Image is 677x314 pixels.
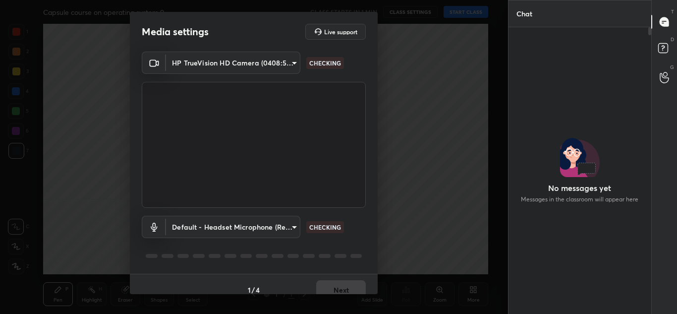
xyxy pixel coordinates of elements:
[508,0,540,27] p: Chat
[256,285,260,295] h4: 4
[309,223,341,232] p: CHECKING
[324,29,357,35] h5: Live support
[142,25,209,38] h2: Media settings
[670,63,674,71] p: G
[252,285,255,295] h4: /
[671,8,674,15] p: T
[166,52,300,74] div: HP TrueVision HD Camera (0408:5365)
[309,59,341,67] p: CHECKING
[166,216,300,238] div: HP TrueVision HD Camera (0408:5365)
[248,285,251,295] h4: 1
[671,36,674,43] p: D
